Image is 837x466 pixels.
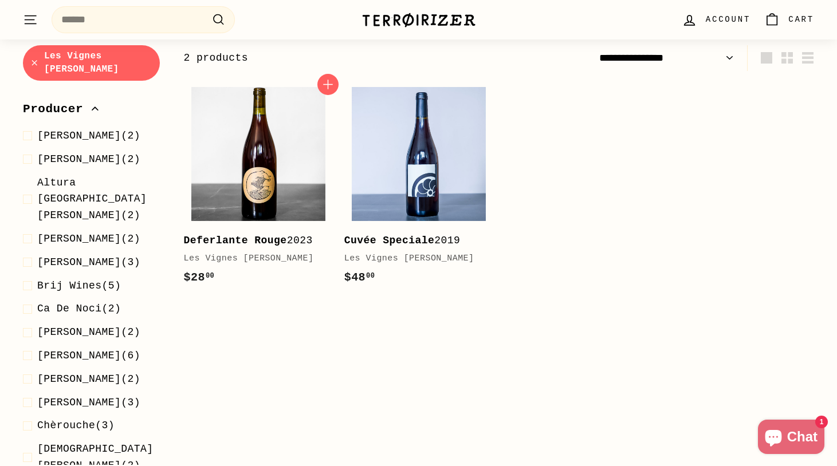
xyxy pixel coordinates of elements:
button: Producer [23,97,166,128]
span: Producer [23,100,92,119]
div: 2019 [344,232,482,249]
div: 2023 [184,232,321,249]
div: 2 products [184,50,499,66]
span: Cart [788,13,814,26]
span: Brij Wines [37,280,102,291]
sup: 00 [366,272,375,280]
span: (2) [37,371,140,388]
inbox-online-store-chat: Shopify online store chat [755,420,828,457]
span: [PERSON_NAME] [37,256,121,268]
span: (3) [37,254,140,271]
span: $28 [184,271,215,284]
span: (3) [37,417,115,434]
b: Cuvée Speciale [344,235,435,246]
span: Chèrouche [37,420,95,431]
span: (2) [37,151,140,168]
a: Les Vignes [PERSON_NAME] [23,45,160,80]
div: Les Vignes [PERSON_NAME] [344,252,482,266]
span: Ca De Noci [37,303,102,314]
span: [PERSON_NAME] [37,397,121,408]
span: [PERSON_NAME] [37,350,121,361]
span: (2) [37,231,140,247]
span: (3) [37,394,140,411]
span: [PERSON_NAME] [37,130,121,141]
span: (2) [37,175,166,224]
span: (2) [37,301,121,317]
a: Cart [757,3,821,37]
span: (6) [37,347,140,364]
a: Deferlante Rouge2023Les Vignes [PERSON_NAME] [184,80,333,298]
span: (2) [37,128,140,144]
span: (5) [37,278,121,294]
span: [PERSON_NAME] [37,153,121,165]
span: [PERSON_NAME] [37,233,121,244]
sup: 00 [206,272,214,280]
span: (2) [37,324,140,341]
b: Deferlante Rouge [184,235,287,246]
span: Account [706,13,750,26]
div: Les Vignes [PERSON_NAME] [184,252,321,266]
span: [PERSON_NAME] [37,326,121,338]
span: $48 [344,271,375,284]
span: Altura [GEOGRAPHIC_DATA][PERSON_NAME] [37,177,147,222]
a: Account [675,3,757,37]
a: Cuvée Speciale2019Les Vignes [PERSON_NAME] [344,80,493,298]
span: [PERSON_NAME] [37,373,121,385]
